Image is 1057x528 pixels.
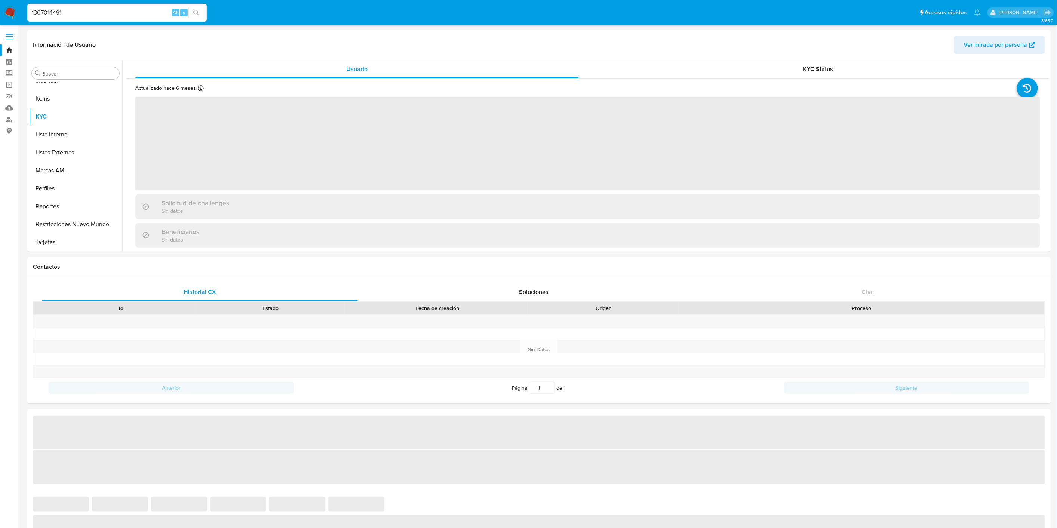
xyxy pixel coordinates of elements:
[135,85,196,92] p: Actualizado hace 6 meses
[162,207,229,214] p: Sin datos
[269,497,325,512] span: ‌
[784,382,1029,394] button: Siguiente
[925,9,967,16] span: Accesos rápidos
[188,7,204,18] button: search-icon
[350,304,524,312] div: Fecha de creación
[33,416,1045,449] span: ‌
[954,36,1045,54] button: Ver mirada por persona
[35,70,41,76] button: Buscar
[535,304,674,312] div: Origen
[519,288,549,296] span: Soluciones
[201,304,340,312] div: Estado
[29,197,122,215] button: Reportes
[564,384,566,392] span: 1
[162,228,199,236] h3: Beneficiarios
[33,497,89,512] span: ‌
[135,194,1040,219] div: Solicitud de challengesSin datos
[974,9,981,16] a: Notificaciones
[52,304,191,312] div: Id
[49,382,294,394] button: Anterior
[999,9,1041,16] p: gregorio.negri@mercadolibre.com
[184,288,216,296] span: Historial CX
[183,9,185,16] span: s
[162,236,199,243] p: Sin datos
[512,382,566,394] span: Página de
[33,41,96,49] h1: Información de Usuario
[135,97,1040,190] span: ‌
[347,65,368,73] span: Usuario
[328,497,384,512] span: ‌
[210,497,266,512] span: ‌
[861,288,874,296] span: Chat
[92,497,148,512] span: ‌
[29,233,122,251] button: Tarjetas
[29,90,122,108] button: Items
[964,36,1027,54] span: Ver mirada por persona
[1044,9,1051,16] a: Salir
[29,108,122,126] button: KYC
[173,9,179,16] span: Alt
[162,199,229,207] h3: Solicitud de challenges
[151,497,207,512] span: ‌
[135,223,1040,248] div: BeneficiariosSin datos
[29,144,122,162] button: Listas Externas
[29,126,122,144] button: Lista Interna
[684,304,1039,312] div: Proceso
[42,70,116,77] input: Buscar
[33,263,1045,271] h1: Contactos
[29,162,122,179] button: Marcas AML
[803,65,833,73] span: KYC Status
[29,215,122,233] button: Restricciones Nuevo Mundo
[29,179,122,197] button: Perfiles
[27,8,207,18] input: Buscar usuario o caso...
[33,450,1045,484] span: ‌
